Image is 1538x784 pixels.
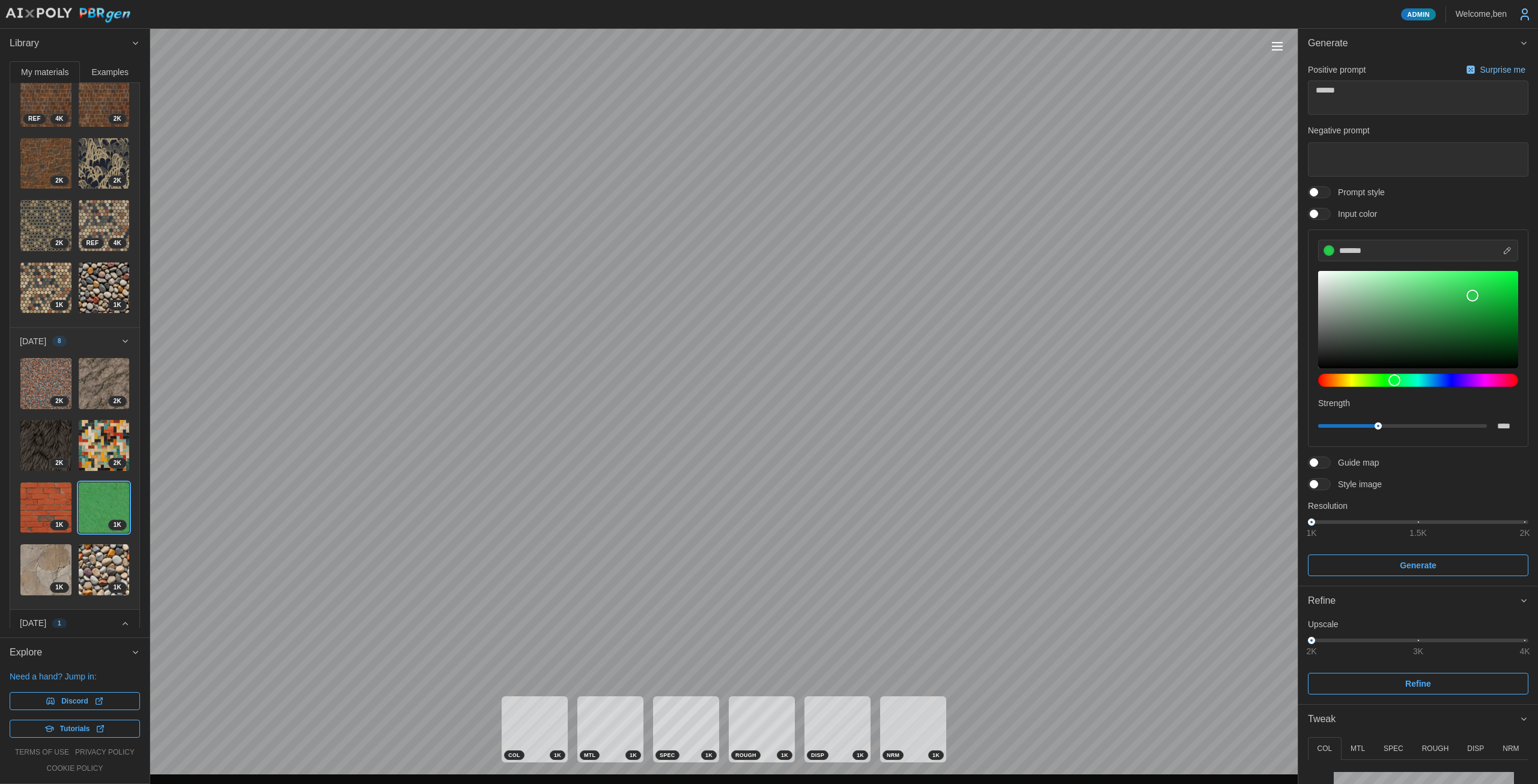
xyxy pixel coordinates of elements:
[55,520,63,530] span: 1 K
[20,420,71,471] img: cJ6GNwa3zlc55ZIsjlj0
[1503,744,1519,754] p: NRM
[20,138,72,190] a: baI6HOqcN2N0kLHV6HEe2K
[1384,744,1403,754] p: SPEC
[1298,29,1538,58] button: Generate
[78,199,130,252] a: 3OH8dOOcLztmL0gIbVeh4KREF
[20,482,71,533] img: Fo0AmR2Em6kx9eQmZr1U
[20,544,72,596] a: oxDmfZJz7FZSMmrcnOfU1K
[1308,124,1528,136] p: Negative prompt
[20,357,72,410] a: p5mZQR559dmtuGU6pMPl2K
[1467,744,1484,754] p: DISP
[20,544,71,595] img: oxDmfZJz7FZSMmrcnOfU
[78,482,130,534] a: vFkMWn5QEnK99mBZCYbX1K
[20,482,72,534] a: Fo0AmR2Em6kx9eQmZr1U1K
[55,397,63,406] span: 2 K
[20,199,72,252] a: QCi17TOVhXxFJeKn2Cfk2K
[1463,61,1528,78] button: Surprise me
[61,693,88,710] span: Discord
[1298,586,1538,616] button: Refine
[79,76,130,127] img: qBWdsCOnzzrS1TGvOSAL
[10,354,139,609] div: [DATE]8
[630,751,637,759] span: 1 K
[1480,64,1528,76] p: Surprise me
[508,751,520,759] span: COL
[10,29,131,58] span: Library
[1318,397,1518,409] p: Strength
[20,617,46,629] p: [DATE]
[15,747,69,758] a: terms of use
[887,751,899,759] span: NRM
[1308,673,1528,694] button: Refine
[114,397,121,406] span: 2 K
[87,239,99,248] span: REF
[10,638,131,667] span: Explore
[78,76,130,128] a: qBWdsCOnzzrS1TGvOSAL2K
[1331,478,1382,490] span: Style image
[55,176,63,186] span: 2 K
[1308,64,1366,76] p: Positive prompt
[705,751,713,759] span: 1 K
[78,419,130,472] a: Lot5JXRBg5CGpDov1Lct2K
[1298,58,1538,586] div: Generate
[20,200,71,251] img: QCi17TOVhXxFJeKn2Cfk
[58,619,61,628] span: 1
[46,764,103,774] a: cookie policy
[20,76,72,128] a: smnVoxqbWJYfIjVkIeSk4KREF
[20,263,71,314] img: PivPJkOK2vv06AM9d33M
[1422,744,1449,754] p: ROUGH
[114,458,121,468] span: 2 K
[1331,457,1379,469] span: Guide map
[28,114,41,124] span: REF
[1298,615,1538,703] div: Refine
[58,336,61,346] span: 8
[20,419,72,472] a: cJ6GNwa3zlc55ZIsjlj02K
[1269,38,1286,55] button: Toggle viewport controls
[78,262,130,314] a: YxssYRIZkHV5myLvHj3a1K
[20,358,71,409] img: p5mZQR559dmtuGU6pMPl
[1308,500,1528,512] p: Resolution
[114,520,121,530] span: 1 K
[10,328,139,354] button: [DATE]8
[78,544,130,596] a: rFJ8jqiWa4jcU3iV9a8T1K
[5,7,131,23] img: AIxPoly PBRgen
[10,720,140,738] a: Tutorials
[735,751,756,759] span: ROUGH
[1331,186,1385,198] span: Prompt style
[55,300,63,310] span: 1 K
[55,239,63,248] span: 2 K
[114,583,121,592] span: 1 K
[114,114,121,124] span: 2 K
[10,670,140,682] p: Need a hand? Jump in:
[55,114,63,124] span: 4 K
[1407,9,1429,20] span: Admin
[78,138,130,190] a: 1vXLSweGIcjDdiMKpgYm2K
[20,262,72,314] a: PivPJkOK2vv06AM9d33M1K
[20,138,71,189] img: baI6HOqcN2N0kLHV6HEe
[1405,673,1431,694] span: Refine
[1298,705,1538,734] button: Tweak
[1308,29,1519,58] span: Generate
[79,420,130,471] img: Lot5JXRBg5CGpDov1Lct
[1400,555,1436,576] span: Generate
[932,751,940,759] span: 1 K
[20,76,71,127] img: smnVoxqbWJYfIjVkIeSk
[60,720,90,737] span: Tutorials
[79,200,130,251] img: 3OH8dOOcLztmL0gIbVeh
[1351,744,1365,754] p: MTL
[114,239,121,248] span: 4 K
[79,544,130,595] img: rFJ8jqiWa4jcU3iV9a8T
[114,176,121,186] span: 2 K
[10,610,139,636] button: [DATE]1
[1317,744,1332,754] p: COL
[114,300,121,310] span: 1 K
[1456,8,1507,20] p: Welcome, ben
[79,358,130,409] img: LnDkSaN7ep7sY6LP2SDh
[55,583,63,592] span: 1 K
[79,138,130,189] img: 1vXLSweGIcjDdiMKpgYm
[1308,555,1528,576] button: Generate
[55,458,63,468] span: 2 K
[1308,705,1519,734] span: Tweak
[1308,594,1519,609] div: Refine
[781,751,788,759] span: 1 K
[79,482,130,533] img: vFkMWn5QEnK99mBZCYbX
